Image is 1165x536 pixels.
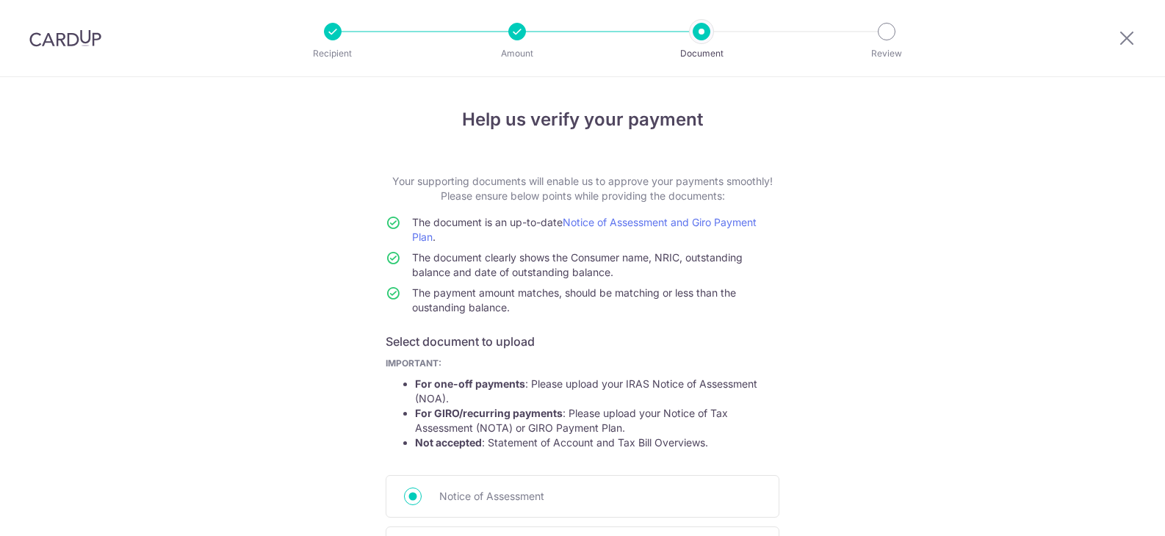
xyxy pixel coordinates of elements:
p: Your supporting documents will enable us to approve your payments smoothly! Please ensure below p... [386,174,779,203]
b: IMPORTANT: [386,358,441,369]
p: Document [647,46,756,61]
li: : Please upload your IRAS Notice of Assessment (NOA). [415,377,779,406]
p: Review [832,46,941,61]
p: Recipient [278,46,387,61]
span: The payment amount matches, should be matching or less than the oustanding balance. [412,286,736,314]
a: Notice of Assessment and Giro Payment Plan [412,216,757,243]
li: : Please upload your Notice of Tax Assessment (NOTA) or GIRO Payment Plan. [415,406,779,435]
img: CardUp [29,29,101,47]
strong: For GIRO/recurring payments [415,407,563,419]
span: The document is an up-to-date . [412,216,757,243]
span: Notice of Assessment [439,488,761,505]
li: : Statement of Account and Tax Bill Overviews. [415,435,779,450]
iframe: Opens a widget where you can find more information [1071,492,1150,529]
strong: For one-off payments [415,377,525,390]
h6: Select document to upload [386,333,779,350]
span: The document clearly shows the Consumer name, NRIC, outstanding balance and date of outstanding b... [412,251,743,278]
strong: Not accepted [415,436,482,449]
p: Amount [463,46,571,61]
h4: Help us verify your payment [386,106,779,133]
